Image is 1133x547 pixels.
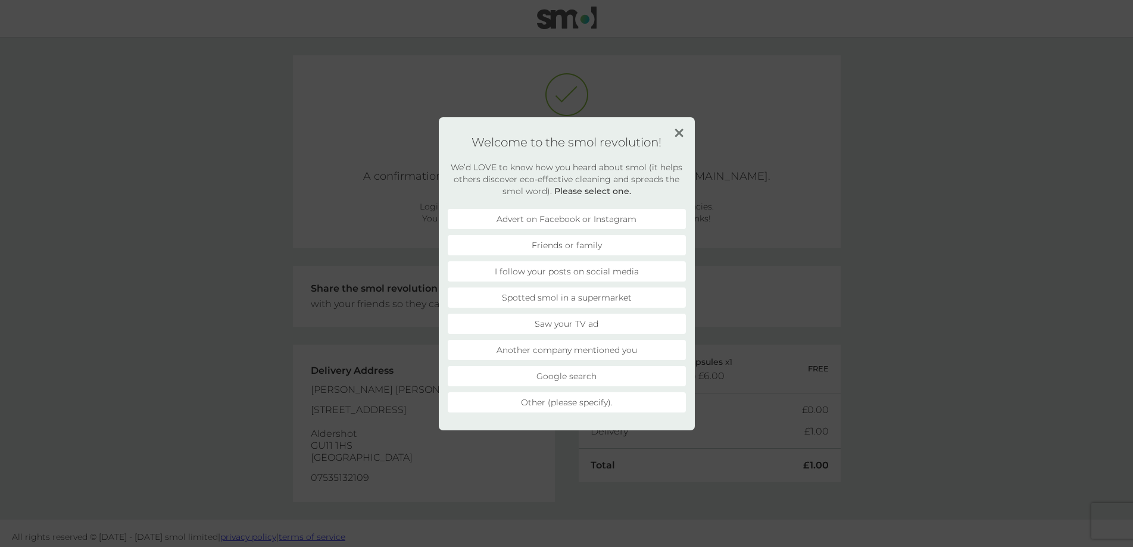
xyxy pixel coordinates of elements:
li: I follow your posts on social media [448,261,686,282]
li: Saw your TV ad [448,314,686,334]
li: Another company mentioned you [448,340,686,360]
strong: Please select one. [554,186,631,196]
li: Spotted smol in a supermarket [448,287,686,308]
img: close [675,129,683,137]
li: Friends or family [448,235,686,255]
h2: We’d LOVE to know how you heard about smol (it helps others discover eco-effective cleaning and s... [448,161,686,197]
li: Advert on Facebook or Instagram [448,209,686,229]
li: Other (please specify). [448,392,686,412]
h1: Welcome to the smol revolution! [448,135,686,149]
li: Google search [448,366,686,386]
